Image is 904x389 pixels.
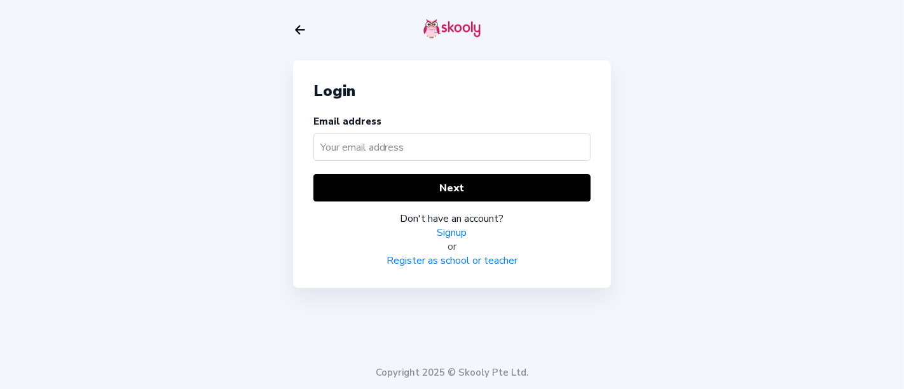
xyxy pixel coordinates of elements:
label: Email address [313,115,381,128]
a: Signup [437,226,467,240]
div: Login [313,81,591,101]
div: or [313,240,591,254]
button: Next [313,174,591,201]
div: Don't have an account? [313,212,591,226]
img: skooly-logo.png [423,18,481,39]
button: arrow back outline [293,23,307,37]
a: Register as school or teacher [387,254,517,268]
input: Your email address [313,133,591,161]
